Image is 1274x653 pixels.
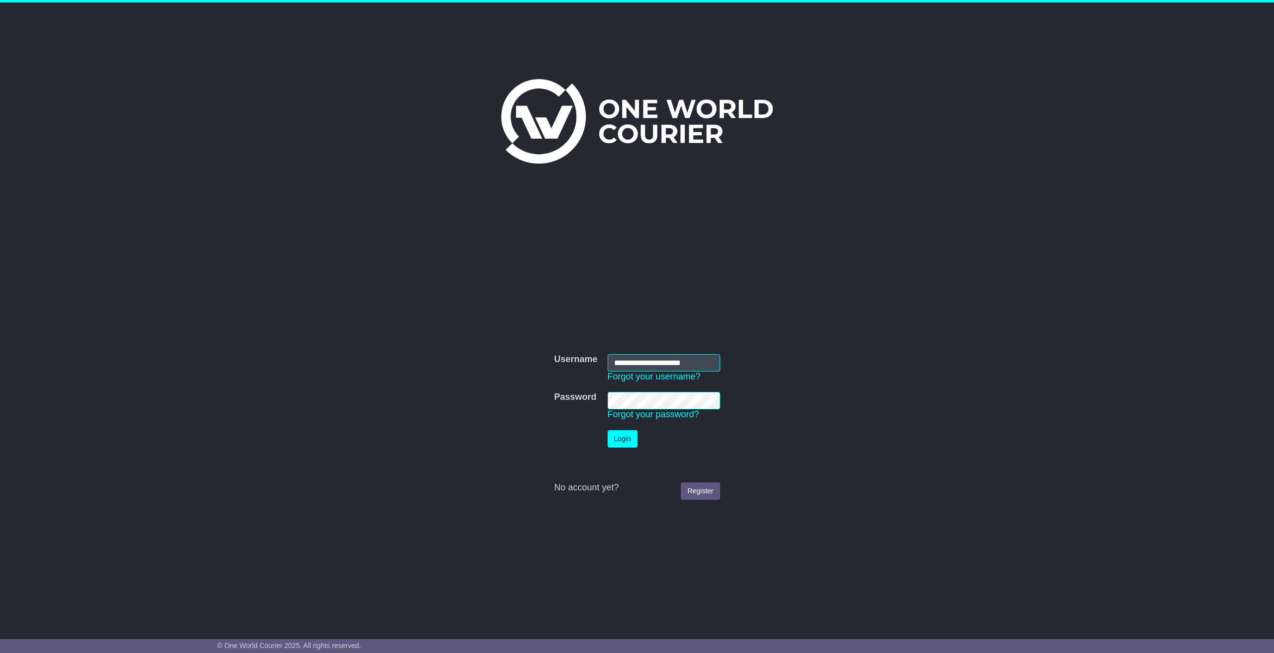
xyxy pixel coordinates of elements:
[681,482,720,500] a: Register
[501,79,773,164] img: One World
[554,354,597,365] label: Username
[608,372,701,381] a: Forgot your username?
[608,430,637,448] button: Login
[554,482,720,493] div: No account yet?
[554,392,596,403] label: Password
[608,409,699,419] a: Forgot your password?
[217,642,361,650] span: © One World Courier 2025. All rights reserved.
